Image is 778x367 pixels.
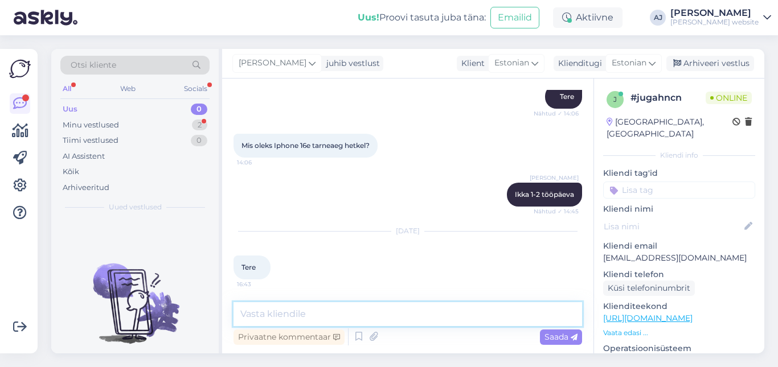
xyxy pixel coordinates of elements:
div: juhib vestlust [322,57,380,69]
p: [EMAIL_ADDRESS][DOMAIN_NAME] [603,252,755,264]
p: Operatsioonisüsteem [603,343,755,354]
div: [PERSON_NAME] website [670,18,759,27]
div: Proovi tasuta juba täna: [358,11,486,24]
span: Nähtud ✓ 14:45 [534,207,579,216]
span: 14:06 [237,158,280,167]
span: j [613,95,617,104]
div: Socials [182,81,210,96]
span: Nähtud ✓ 14:06 [534,109,579,118]
div: Kõik [63,166,79,178]
p: Klienditeekond [603,300,755,312]
p: Kliendi nimi [603,203,755,215]
div: Arhiveeri vestlus [666,56,754,71]
span: Ikka 1-2 tööpäeva [515,190,574,199]
div: [DATE] [234,226,582,236]
div: 2 [192,119,207,131]
input: Lisa nimi [604,220,742,233]
input: Lisa tag [603,182,755,199]
div: Uus [63,104,77,115]
p: Kliendi email [603,240,755,252]
div: AJ [650,10,666,26]
div: [PERSON_NAME] [670,9,759,18]
b: Uus! [358,12,379,23]
span: Uued vestlused [109,202,162,212]
div: Tiimi vestlused [63,135,118,146]
div: [GEOGRAPHIC_DATA], [GEOGRAPHIC_DATA] [607,116,732,140]
span: [PERSON_NAME] [239,57,306,69]
span: Estonian [494,57,529,69]
div: # jugahncn [630,91,706,105]
span: Saada [544,332,578,342]
div: Aktiivne [553,7,623,28]
div: All [60,81,73,96]
div: Klient [457,57,485,69]
span: [PERSON_NAME] [530,174,579,182]
div: Privaatne kommentaar [234,329,345,345]
a: [PERSON_NAME][PERSON_NAME] website [670,9,771,27]
div: Klienditugi [554,57,602,69]
p: Vaata edasi ... [603,328,755,338]
span: Mis oleks Iphone 16e tarneaeg hetkel? [241,141,370,150]
div: 0 [191,104,207,115]
div: Arhiveeritud [63,182,109,193]
span: Otsi kliente [71,59,116,71]
span: 16:43 [237,280,280,288]
div: Kliendi info [603,150,755,160]
span: Estonian [612,57,646,69]
p: Kliendi tag'id [603,167,755,179]
p: Kliendi telefon [603,269,755,281]
span: Online [706,92,752,104]
button: Emailid [490,7,539,28]
a: [URL][DOMAIN_NAME] [603,313,693,323]
div: Küsi telefoninumbrit [603,281,695,296]
div: 0 [191,135,207,146]
div: AI Assistent [63,151,105,162]
div: Web [118,81,138,96]
div: Minu vestlused [63,119,119,131]
img: Askly Logo [9,58,31,80]
span: Tere [241,263,256,271]
span: Tere [560,92,574,101]
img: No chats [51,243,219,345]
